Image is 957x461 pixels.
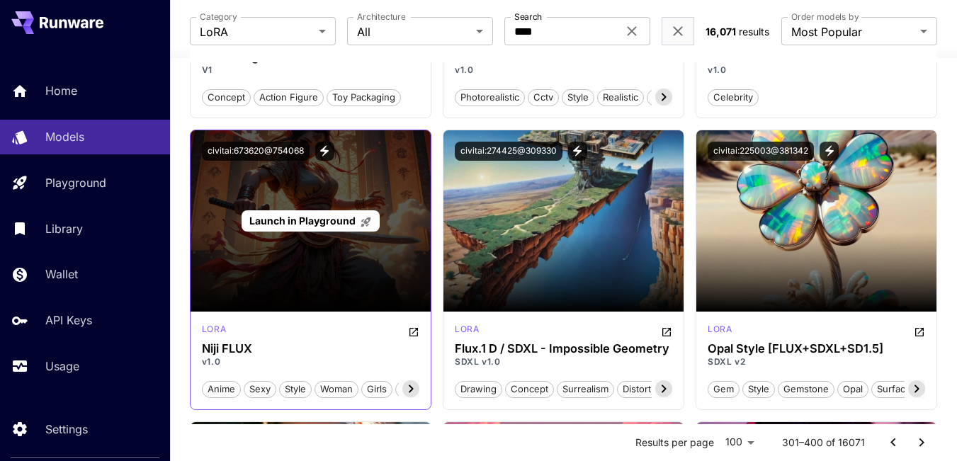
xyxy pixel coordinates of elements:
span: LoRA [200,23,313,40]
span: style [280,382,311,397]
button: View trigger words [315,142,334,161]
p: Results per page [635,436,714,450]
p: API Keys [45,312,92,329]
span: action figure [254,91,323,105]
button: Go to next page [907,428,936,457]
span: [DEMOGRAPHIC_DATA] [396,382,509,397]
button: gemstone [778,380,834,398]
div: 100 [720,432,759,453]
button: realistic [597,88,644,106]
button: concept [505,380,554,398]
span: celebrity [708,91,758,105]
span: Most Popular [791,23,914,40]
button: surrealism [557,380,614,398]
p: v1.0 [708,64,925,76]
button: lora [647,88,677,106]
span: realistic [598,91,643,105]
button: celebrity [708,88,759,106]
button: drawing [455,380,502,398]
p: Models [45,128,84,145]
button: civitai:225003@381342 [708,142,814,161]
p: Library [45,220,83,237]
span: 16,071 [706,25,736,38]
button: Open in CivitAI [914,323,925,340]
p: lora [708,323,732,336]
button: photorealistic [455,88,525,106]
h3: Niji FLUX [202,342,419,355]
span: photorealistic [455,91,524,105]
button: Clear filters (1) [669,23,686,40]
button: style [742,380,775,398]
span: concept [203,91,250,105]
p: Usage [45,358,79,375]
h3: Flux.1 D / SDXL - Impossible Geometry [455,342,672,355]
span: toy packaging [327,91,400,105]
p: Playground [45,174,106,191]
button: opal [837,380,868,398]
span: surrealism [557,382,613,397]
span: Launch in Playground [249,215,356,227]
button: surface [871,380,917,398]
span: sexy [244,382,276,397]
span: style [562,91,594,105]
button: woman [315,380,358,398]
span: All [357,23,470,40]
button: Go to previous page [879,428,907,457]
button: civitai:673620@754068 [202,142,310,161]
span: anime [203,382,240,397]
button: style [279,380,312,398]
button: sexy [244,380,276,398]
button: civitai:274425@309330 [455,142,562,161]
button: style [562,88,594,106]
button: cctv [528,88,559,106]
p: SDXL v1.0 [455,355,672,368]
button: girls [361,380,392,398]
label: Category [200,11,237,23]
span: distortion [618,382,669,397]
p: lora [202,323,226,336]
button: Open in CivitAI [408,323,419,340]
span: opal [838,382,868,397]
p: V1 [202,64,419,76]
div: sdxl [455,323,479,340]
p: lora [455,323,479,336]
button: [DEMOGRAPHIC_DATA] [395,380,509,398]
button: View trigger words [568,142,587,161]
button: action figure [254,88,324,106]
span: results [739,25,769,38]
p: Settings [45,421,88,438]
p: SDXL v2 [708,355,925,368]
button: anime [202,380,241,398]
a: Launch in Playground [242,210,380,232]
label: Order models by [791,11,859,23]
p: Wallet [45,266,78,283]
span: drawing [455,382,502,397]
span: gemstone [778,382,834,397]
div: flux1d [202,323,226,340]
h3: Opal Style [FLUX+SDXL+SD1.5] [708,342,925,355]
p: v1.0 [455,64,672,76]
p: Home [45,82,77,99]
span: woman [315,382,358,397]
button: Open in CivitAI [661,323,672,340]
button: concept [202,88,251,106]
span: lora [647,91,676,105]
span: surface [872,382,916,397]
span: gem [708,382,739,397]
p: 301–400 of 16071 [782,436,865,450]
button: toy packaging [327,88,401,106]
label: Architecture [357,11,405,23]
span: concept [506,382,553,397]
div: sdxl [708,323,732,340]
span: style [743,382,774,397]
span: girls [362,382,392,397]
button: distortion [617,380,670,398]
button: View trigger words [820,142,839,161]
label: Search [514,11,542,23]
p: v1.0 [202,355,419,368]
button: gem [708,380,740,398]
span: cctv [528,91,558,105]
